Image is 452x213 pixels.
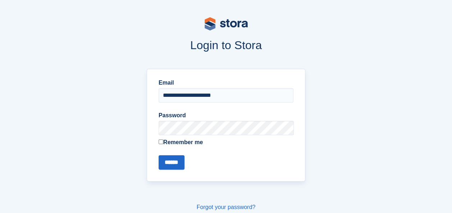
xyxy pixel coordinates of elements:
[159,111,293,120] label: Password
[30,39,423,52] h1: Login to Stora
[205,17,248,30] img: stora-logo-53a41332b3708ae10de48c4981b4e9114cc0af31d8433b30ea865607fb682f29.svg
[159,79,293,87] label: Email
[159,139,163,144] input: Remember me
[197,204,256,210] a: Forgot your password?
[159,138,293,147] label: Remember me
